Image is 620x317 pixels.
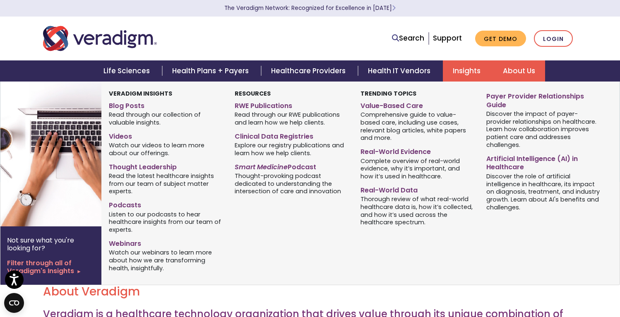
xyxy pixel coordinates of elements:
a: Healthcare Providers [261,60,358,82]
a: Blog Posts [109,98,222,110]
a: Health IT Vendors [358,60,443,82]
span: Discover the role of artificial intelligence in healthcare, its impact on diagnosis, treatment, a... [486,172,600,211]
a: Support [433,33,462,43]
a: About Us [493,60,545,82]
a: Health Plans + Payers [162,60,261,82]
span: Read the latest healthcare insights from our team of subject matter experts. [109,171,222,195]
a: Get Demo [475,31,526,47]
a: Videos [109,129,222,141]
a: Thought Leadership [109,160,222,172]
a: Clinical Data Registries [235,129,348,141]
p: Not sure what you're looking for? [7,236,95,252]
a: Real-World Data [360,183,474,195]
span: Comprehensive guide to value-based care, including use cases, relevant blog articles, white paper... [360,110,474,142]
a: Life Sciences [94,60,162,82]
a: Search [392,33,424,44]
span: Read through our RWE publications and learn how we help clients. [235,110,348,127]
span: Complete overview of real-world evidence, why it’s important, and how it’s used in healthcare. [360,156,474,180]
button: Open CMP widget [4,293,24,313]
a: RWE Publications [235,98,348,110]
a: Smart MedicinePodcast [235,160,348,172]
a: Artificial Intelligence (AI) in Healthcare [486,151,600,172]
a: Podcasts [109,198,222,210]
a: The Veradigm Network: Recognized for Excellence in [DATE]Learn More [224,4,396,12]
span: Read through our collection of valuable insights. [109,110,222,127]
span: Thorough review of what real-world healthcare data is, how it’s collected, and how it’s used acro... [360,195,474,226]
strong: Resources [235,89,271,98]
a: Real-World Evidence [360,144,474,156]
img: Two hands typing on a laptop [0,82,134,226]
span: Watch our webinars to learn more about how we are transforming health, insightfully. [109,248,222,272]
strong: Trending Topics [360,89,416,98]
span: Watch our videos to learn more about our offerings. [109,141,222,157]
a: Webinars [109,236,222,248]
a: Payer Provider Relationships Guide [486,89,600,110]
span: Learn More [392,4,396,12]
span: Discover the impact of payer-provider relationships on healthcare. Learn how collaboration improv... [486,109,600,149]
span: Explore our registry publications and learn how we help clients. [235,141,348,157]
span: Thought-provoking podcast dedicated to understanding the intersection of care and innovation [235,171,348,195]
span: Listen to our podcasts to hear healthcare insights from our team of experts. [109,210,222,234]
a: Insights [443,60,493,82]
img: Veradigm logo [43,25,157,52]
a: Value-Based Care [360,98,474,110]
strong: Veradigm Insights [109,89,172,98]
a: Filter through all of Veradigm's Insights [7,259,95,275]
h2: About Veradigm [43,285,577,299]
a: Login [534,30,573,47]
em: Smart Medicine [235,162,288,172]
